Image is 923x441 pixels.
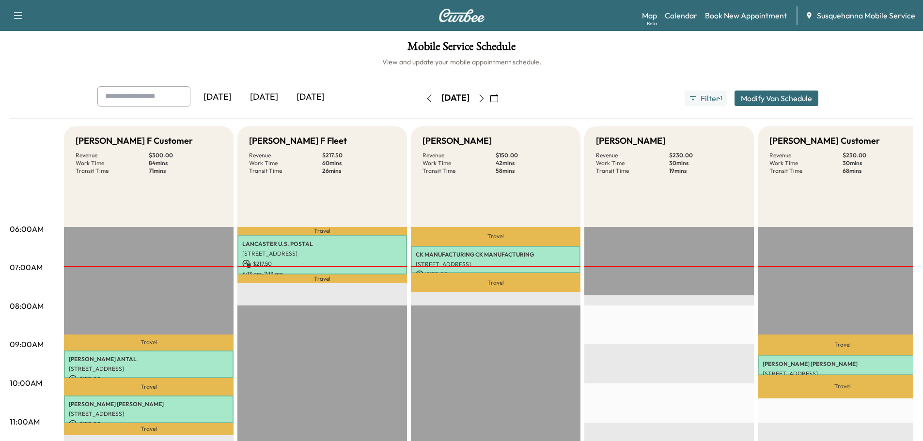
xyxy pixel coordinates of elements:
[76,152,149,159] p: Revenue
[701,92,718,104] span: Filter
[769,159,843,167] p: Work Time
[843,167,916,175] p: 68 mins
[149,152,222,159] p: $ 300.00
[69,410,229,418] p: [STREET_ADDRESS]
[669,159,742,167] p: 30 mins
[416,270,576,279] p: $ 150.00
[422,167,496,175] p: Transit Time
[64,335,234,351] p: Travel
[416,260,576,268] p: [STREET_ADDRESS]
[720,94,722,102] span: 1
[237,274,407,283] p: Travel
[10,41,913,57] h1: Mobile Service Schedule
[817,10,915,21] span: Susquehanna Mobile Service
[10,338,44,350] p: 09:00AM
[242,240,402,248] p: LANCASTER U.S. POSTAL
[10,416,40,427] p: 11:00AM
[69,375,229,383] p: $ 150.00
[496,152,569,159] p: $ 150.00
[596,167,669,175] p: Transit Time
[322,159,395,167] p: 60 mins
[242,259,402,268] p: $ 217.50
[69,400,229,408] p: [PERSON_NAME] [PERSON_NAME]
[422,134,492,148] h5: [PERSON_NAME]
[69,365,229,373] p: [STREET_ADDRESS]
[769,152,843,159] p: Revenue
[843,152,916,159] p: $ 230.00
[322,167,395,175] p: 26 mins
[763,370,923,378] p: [STREET_ADDRESS]
[769,167,843,175] p: Transit Time
[642,10,657,21] a: MapBeta
[249,167,322,175] p: Transit Time
[438,9,485,22] img: Curbee Logo
[685,91,726,106] button: Filter●1
[64,423,234,436] p: Travel
[596,159,669,167] p: Work Time
[416,251,576,259] p: CK MANUFACTURING CK MANUFACTURING
[763,360,923,368] p: [PERSON_NAME] [PERSON_NAME]
[69,420,229,428] p: $ 150.00
[76,167,149,175] p: Transit Time
[322,152,395,159] p: $ 217.50
[149,167,222,175] p: 71 mins
[249,134,347,148] h5: [PERSON_NAME] F Fleet
[10,57,913,67] h6: View and update your mobile appointment schedule.
[242,250,402,258] p: [STREET_ADDRESS]
[237,227,407,235] p: Travel
[669,152,742,159] p: $ 230.00
[422,152,496,159] p: Revenue
[647,20,657,27] div: Beta
[287,86,334,108] div: [DATE]
[411,227,580,246] p: Travel
[411,273,580,292] p: Travel
[69,355,229,363] p: [PERSON_NAME] ANTAL
[241,86,287,108] div: [DATE]
[249,152,322,159] p: Revenue
[76,134,193,148] h5: [PERSON_NAME] F Customer
[10,261,43,273] p: 07:00AM
[769,134,880,148] h5: [PERSON_NAME] Customer
[194,86,241,108] div: [DATE]
[149,159,222,167] p: 84 mins
[596,152,669,159] p: Revenue
[596,134,665,148] h5: [PERSON_NAME]
[242,270,402,278] p: 6:13 am - 7:13 am
[10,300,44,312] p: 08:00AM
[422,159,496,167] p: Work Time
[10,377,42,389] p: 10:00AM
[665,10,697,21] a: Calendar
[843,159,916,167] p: 30 mins
[705,10,787,21] a: Book New Appointment
[496,159,569,167] p: 42 mins
[441,92,469,104] div: [DATE]
[735,91,818,106] button: Modify Van Schedule
[64,378,234,395] p: Travel
[76,159,149,167] p: Work Time
[496,167,569,175] p: 58 mins
[249,159,322,167] p: Work Time
[10,223,44,235] p: 06:00AM
[718,96,720,101] span: ●
[669,167,742,175] p: 19 mins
